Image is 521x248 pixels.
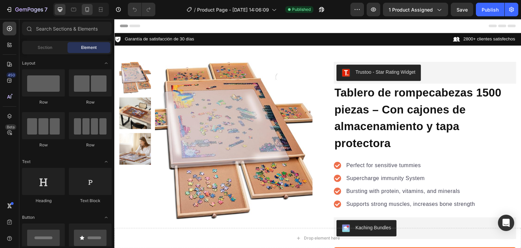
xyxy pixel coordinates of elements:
div: Publish [482,6,499,13]
span: 1 product assigned [389,6,433,13]
div: Kaching Bundles [241,205,277,212]
div: Heading [22,198,65,204]
div: Undo/Redo [128,3,155,16]
span: Product Page - [DATE] 14:06:09 [197,6,269,13]
button: 1 product assigned [383,3,448,16]
button: Publish [476,3,504,16]
span: Text [22,159,31,165]
button: Trustoo - Star Rating Widget [222,46,307,62]
div: Row [22,99,65,105]
button: Kaching Bundles [222,201,282,217]
p: Perfect for sensitive tummies [232,142,361,150]
div: Trustoo - Star Rating Widget [241,50,301,57]
span: Published [292,6,311,13]
span: / [194,6,196,13]
div: Text Block [69,198,112,204]
span: Toggle open [101,156,112,167]
button: 7 [3,3,51,16]
div: Row [22,142,65,148]
span: Element [81,45,97,51]
span: Layout [22,60,35,66]
div: Row [69,99,112,105]
span: Toggle open [101,212,112,223]
p: Supports strong muscles, increases bone strength [232,181,361,189]
div: Drop element here [190,216,226,222]
button: Save [451,3,473,16]
div: Open Intercom Messenger [498,215,514,231]
div: 450 [6,72,16,78]
span: Save [457,7,468,13]
span: Section [38,45,52,51]
iframe: Design area [114,19,521,248]
p: 7 [44,5,47,14]
div: Beta [5,124,16,130]
span: Toggle open [101,58,112,69]
img: KachingBundles.png [228,205,236,213]
div: Row [69,142,112,148]
img: Trustoo.png [228,50,236,58]
input: Search Sections & Elements [22,22,112,35]
p: Supercharge immunity System [232,155,361,163]
h1: Tablero de rompecabezas 1500 piezas – Con cajones de almacenamiento y tapa protectora [219,65,402,133]
span: Button [22,214,35,220]
p: Bursting with protein, vitamins, and minerals [232,168,361,176]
